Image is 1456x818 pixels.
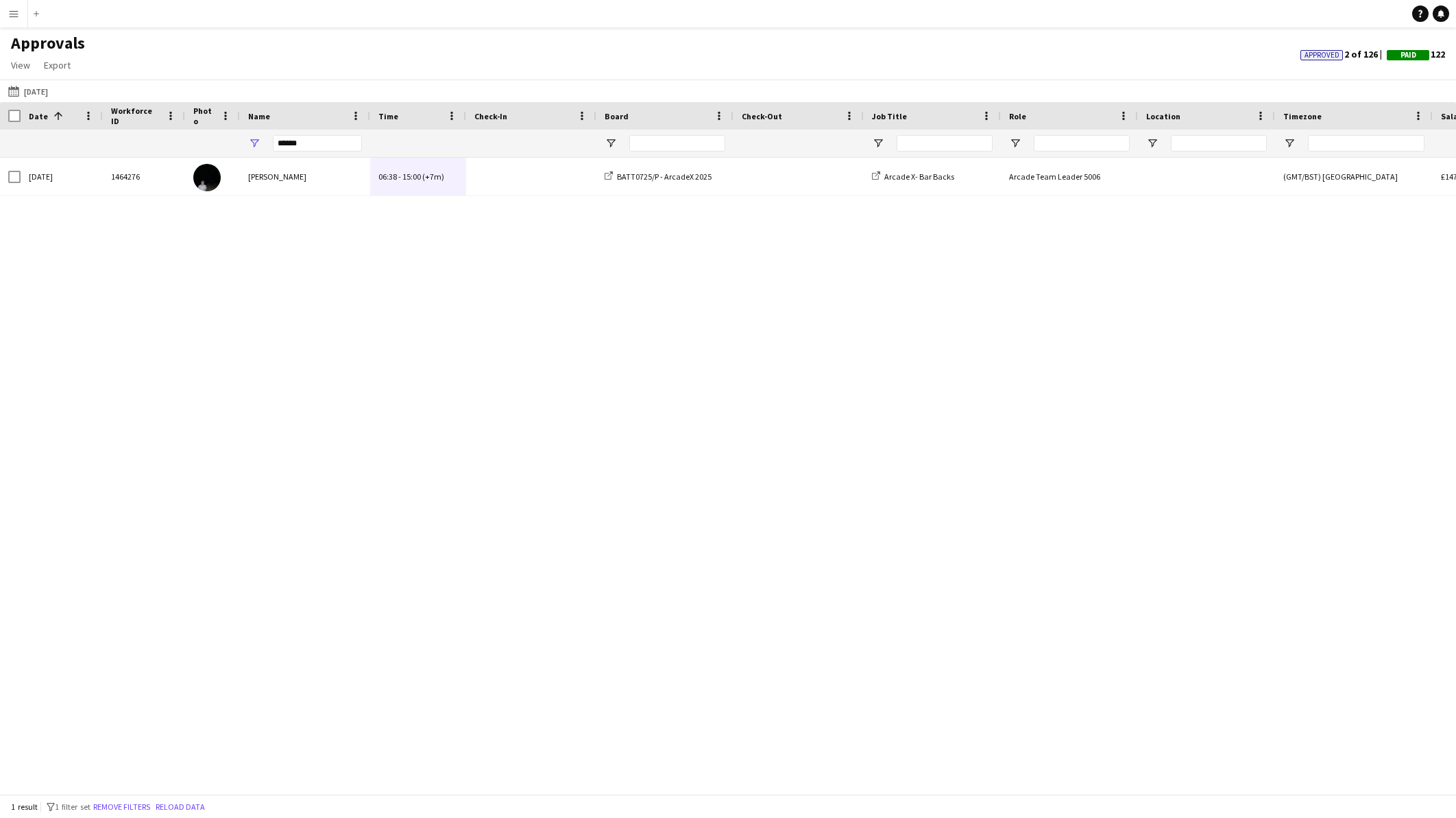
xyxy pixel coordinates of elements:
[90,799,153,815] button: Remove filters
[872,137,884,149] button: Open Filter Menu
[1034,135,1130,152] input: Role Filter Input
[617,171,712,182] span: BATT0725/P - ArcadeX 2025
[44,59,71,71] span: Export
[193,106,215,126] span: Photo
[378,171,397,182] span: 06:38
[29,111,48,121] span: Date
[5,83,51,99] button: [DATE]
[378,111,398,121] span: Time
[605,111,629,121] span: Board
[1400,51,1416,60] span: Paid
[1387,48,1445,60] span: 122
[402,171,421,182] span: 15:00
[55,802,90,812] span: 1 filter set
[897,135,993,152] input: Job Title Filter Input
[1283,111,1322,121] span: Timezone
[1300,48,1387,60] span: 2 of 126
[398,171,401,182] span: -
[474,111,507,121] span: Check-In
[1283,137,1296,149] button: Open Filter Menu
[605,171,712,182] a: BATT0725/P - ArcadeX 2025
[884,171,954,182] span: Arcade X- Bar Backs
[273,135,362,152] input: Name Filter Input
[38,56,76,74] a: Export
[21,158,103,195] div: [DATE]
[872,171,954,182] a: Arcade X- Bar Backs
[1308,135,1424,152] input: Timezone Filter Input
[1275,158,1433,195] div: (GMT/BST) [GEOGRAPHIC_DATA]
[1009,137,1021,149] button: Open Filter Menu
[111,106,160,126] span: Workforce ID
[1146,137,1158,149] button: Open Filter Menu
[153,799,208,815] button: Reload data
[248,137,260,149] button: Open Filter Menu
[605,137,617,149] button: Open Filter Menu
[103,158,185,195] div: 1464276
[1171,135,1267,152] input: Location Filter Input
[1146,111,1180,121] span: Location
[248,111,270,121] span: Name
[1001,158,1138,195] div: Arcade Team Leader 5006
[742,111,782,121] span: Check-Out
[5,56,36,74] a: View
[11,59,30,71] span: View
[872,111,907,121] span: Job Title
[422,171,444,182] span: (+7m)
[240,158,370,195] div: [PERSON_NAME]
[193,164,221,191] img: Philip Cartin
[629,135,725,152] input: Board Filter Input
[1305,51,1339,60] span: Approved
[1009,111,1026,121] span: Role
